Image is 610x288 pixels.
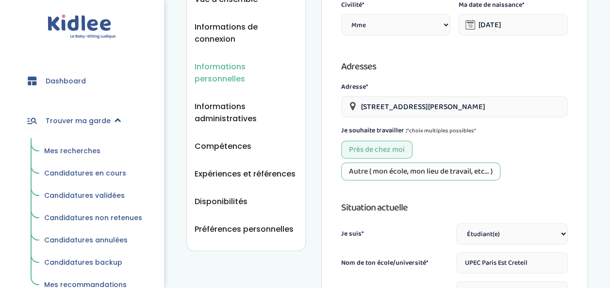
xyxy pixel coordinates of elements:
[195,61,297,85] button: Informations personnelles
[195,100,297,125] button: Informations administratives
[195,223,294,235] button: Préférences personnelles
[37,254,149,272] a: Candidatures backup
[341,229,364,239] label: Je suis*
[195,168,296,180] button: Expériences et références
[195,140,251,152] button: Compétences
[46,116,111,126] span: Trouver ma garde
[44,191,125,200] span: Candidatures validées
[46,76,86,86] span: Dashboard
[341,59,568,74] h3: Adresses
[44,213,142,223] span: Candidatures non retenues
[458,14,568,35] input: Date de naissance
[195,21,297,45] button: Informations de connexion
[341,141,412,159] div: Près de chez moi
[341,82,568,92] label: Adresse*
[37,231,149,250] a: Candidatures annulées
[15,64,149,98] a: Dashboard
[341,96,568,117] input: Veuillez saisir votre adresse postale
[37,142,149,160] a: Mes recherches
[44,168,126,178] span: Candidatures en cours
[341,125,476,137] label: Je souhaite travailler :
[341,162,500,180] div: Autre ( mon école, mon lieu de travail, etc... )
[37,164,149,183] a: Candidatures en cours
[48,15,116,39] img: logo.svg
[44,235,128,245] span: Candidatures annulées
[195,195,247,208] button: Disponibilités
[407,126,476,135] span: *choix multiples possibles*
[44,257,122,267] span: Candidatures backup
[341,200,568,215] h3: Situation actuelle
[341,258,429,268] label: Nom de ton école/université*
[44,146,100,156] span: Mes recherches
[37,187,149,205] a: Candidatures validées
[456,252,568,273] input: Indique le nom de ton école/université
[15,103,149,138] a: Trouver ma garde
[37,209,149,227] a: Candidatures non retenues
